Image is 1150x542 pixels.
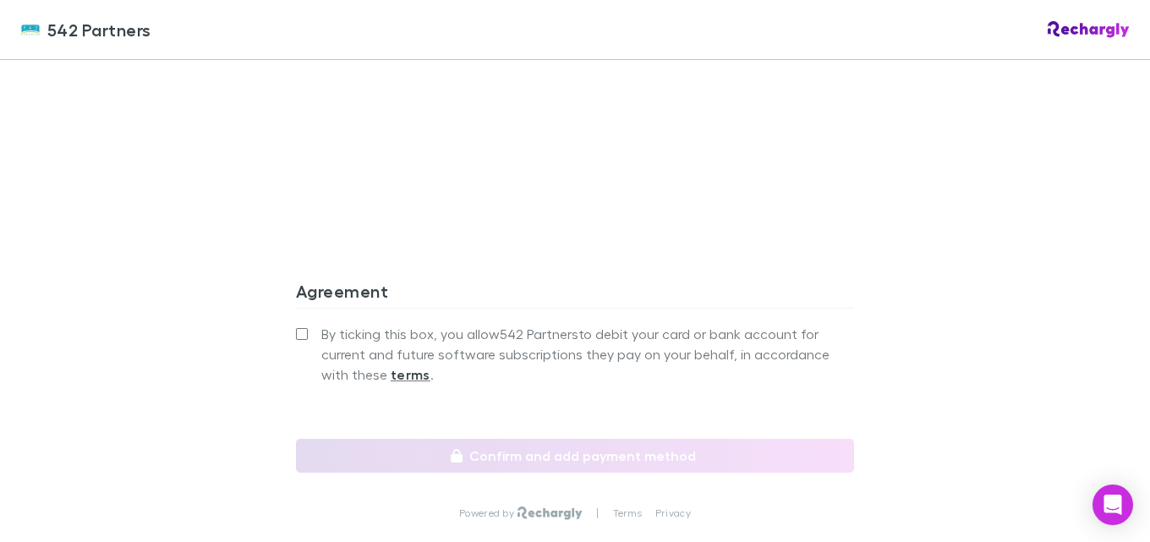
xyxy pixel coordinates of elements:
[459,506,517,520] p: Powered by
[613,506,642,520] a: Terms
[517,506,583,520] img: Rechargly Logo
[1048,21,1130,38] img: Rechargly Logo
[296,439,854,473] button: Confirm and add payment method
[296,281,854,308] h3: Agreement
[655,506,691,520] a: Privacy
[321,324,854,385] span: By ticking this box, you allow 542 Partners to debit your card or bank account for current and fu...
[47,17,151,42] span: 542 Partners
[1092,485,1133,525] div: Open Intercom Messenger
[20,19,41,40] img: 542 Partners's Logo
[596,506,599,520] p: |
[391,366,430,383] strong: terms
